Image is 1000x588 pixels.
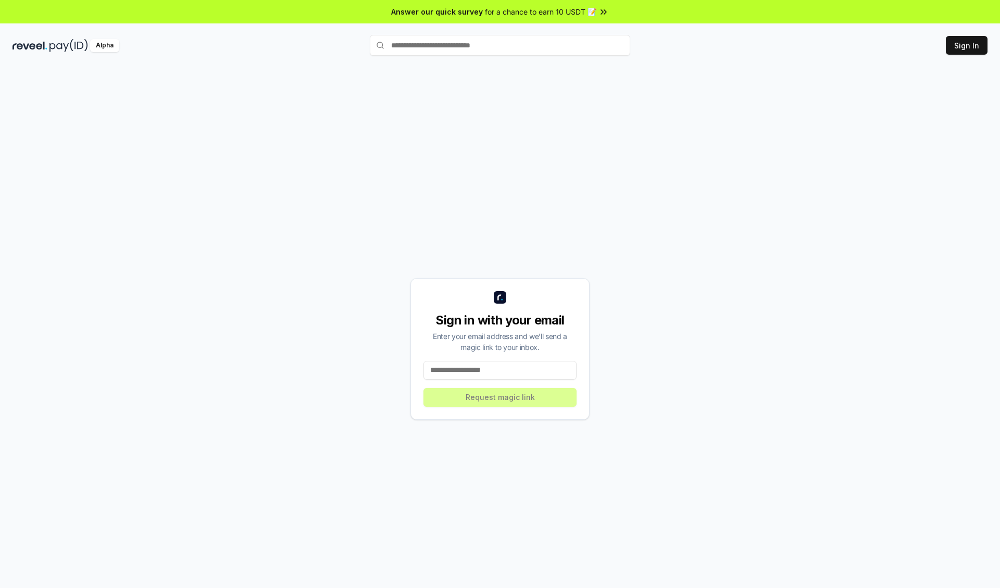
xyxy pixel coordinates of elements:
img: reveel_dark [12,39,47,52]
div: Alpha [90,39,119,52]
img: pay_id [49,39,88,52]
span: Answer our quick survey [391,6,483,17]
button: Sign In [946,36,988,55]
span: for a chance to earn 10 USDT 📝 [485,6,596,17]
div: Enter your email address and we’ll send a magic link to your inbox. [423,331,577,353]
img: logo_small [494,291,506,304]
div: Sign in with your email [423,312,577,329]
